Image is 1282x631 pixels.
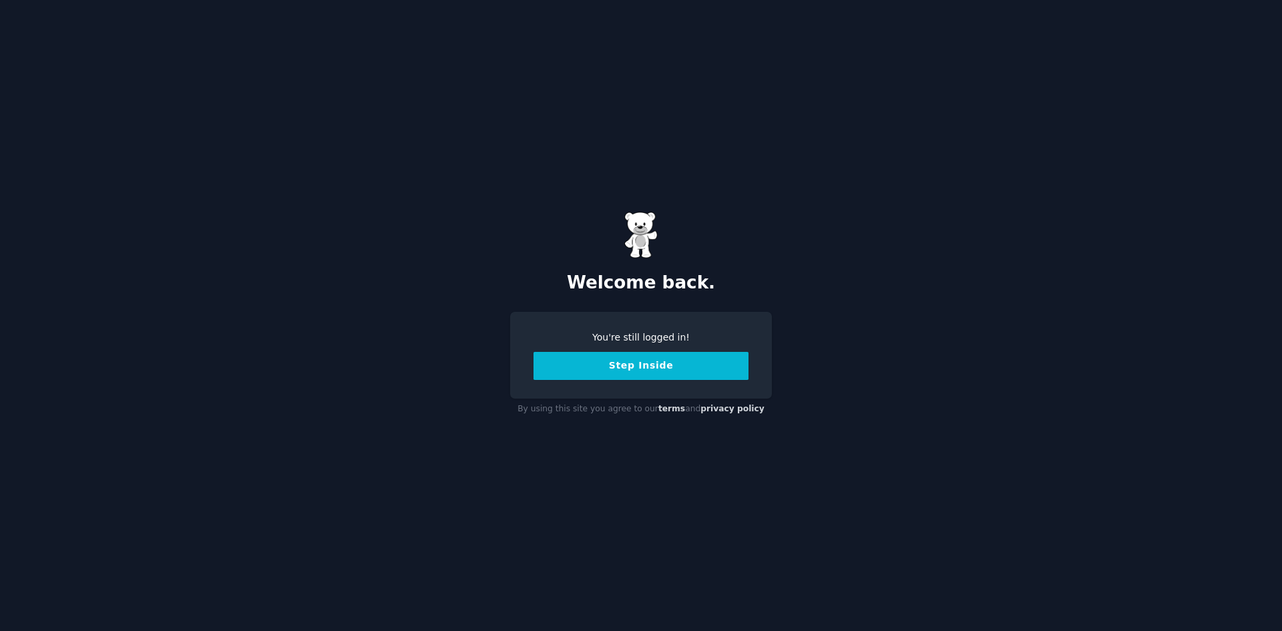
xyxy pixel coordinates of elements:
a: Step Inside [533,360,749,371]
img: Gummy Bear [624,212,658,258]
h2: Welcome back. [510,272,772,294]
div: By using this site you agree to our and [510,399,772,420]
a: privacy policy [700,404,765,413]
button: Step Inside [533,352,749,380]
a: terms [658,404,685,413]
div: You're still logged in! [533,331,749,345]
